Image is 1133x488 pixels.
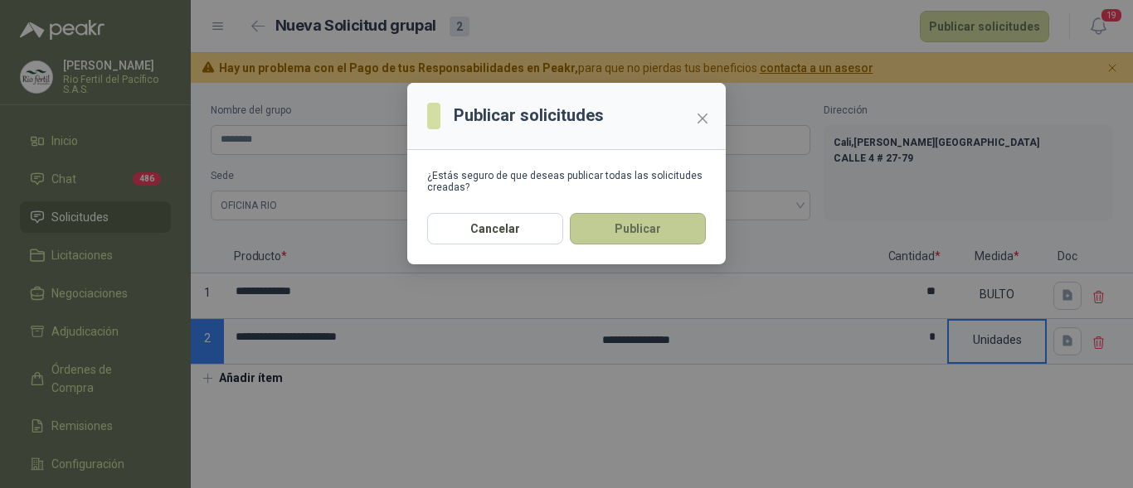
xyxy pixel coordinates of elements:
div: ¿Estás seguro de que deseas publicar todas las solicitudes creadas? [427,170,706,193]
button: Cancelar [427,213,563,244]
span: close [696,112,709,125]
button: Publicar [570,213,706,244]
button: Close [689,105,716,132]
h3: Publicar solicitudes [454,103,604,128]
